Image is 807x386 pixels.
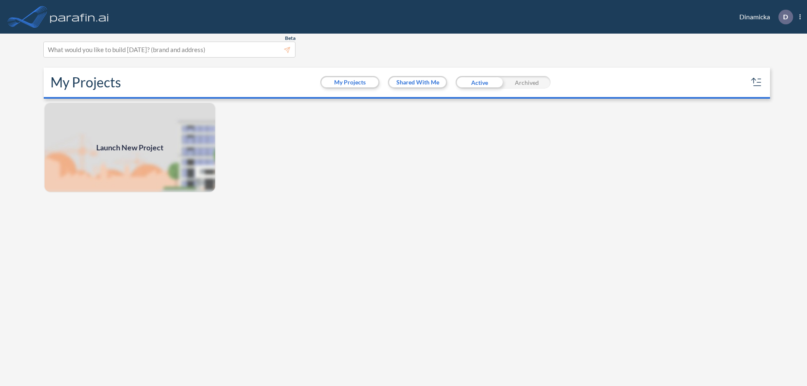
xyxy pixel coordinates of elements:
[96,142,164,153] span: Launch New Project
[727,10,801,24] div: Dinamicka
[285,35,295,42] span: Beta
[456,76,503,89] div: Active
[750,76,763,89] button: sort
[503,76,551,89] div: Archived
[389,77,446,87] button: Shared With Me
[44,102,216,193] a: Launch New Project
[783,13,788,21] p: D
[48,8,111,25] img: logo
[322,77,378,87] button: My Projects
[44,102,216,193] img: add
[50,74,121,90] h2: My Projects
